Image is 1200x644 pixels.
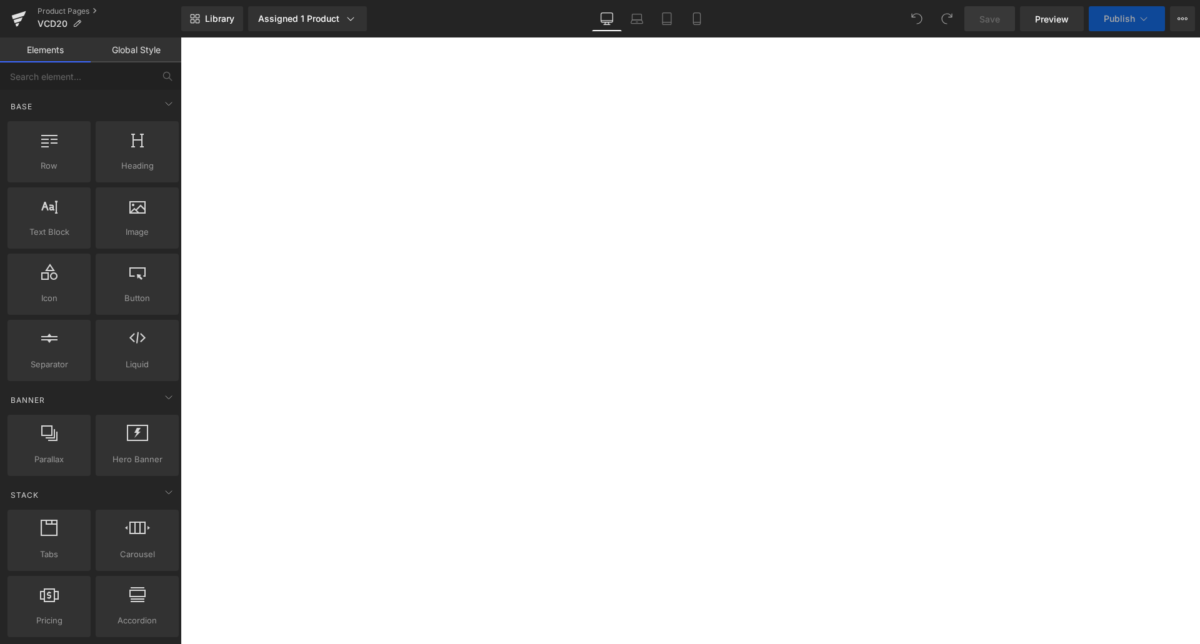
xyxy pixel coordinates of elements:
span: Parallax [11,453,87,466]
span: Accordion [99,614,175,627]
button: Publish [1089,6,1165,31]
a: Tablet [652,6,682,31]
a: Product Pages [37,6,181,16]
span: Preview [1035,12,1069,26]
span: Carousel [99,548,175,561]
span: Tabs [11,548,87,561]
button: More [1170,6,1195,31]
span: Base [9,101,34,112]
span: Publish [1104,14,1135,24]
a: Preview [1020,6,1084,31]
div: Assigned 1 Product [258,12,357,25]
span: Text Block [11,225,87,239]
span: Heading [99,159,175,172]
a: Laptop [622,6,652,31]
span: Save [979,12,1000,26]
button: Undo [904,6,929,31]
a: Desktop [592,6,622,31]
span: Icon [11,292,87,305]
button: Redo [934,6,959,31]
span: Button [99,292,175,305]
a: Global Style [91,37,181,62]
span: Row [11,159,87,172]
span: Pricing [11,614,87,627]
span: Banner [9,394,46,406]
span: VCD20 [37,19,67,29]
span: Liquid [99,358,175,371]
span: Image [99,225,175,239]
span: Stack [9,489,40,501]
span: Separator [11,358,87,371]
a: Mobile [682,6,712,31]
span: Hero Banner [99,453,175,466]
span: Library [205,13,234,24]
a: New Library [181,6,243,31]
